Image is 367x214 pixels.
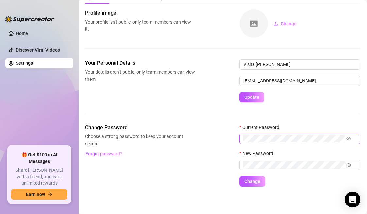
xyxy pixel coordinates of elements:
[239,59,360,70] input: Enter name
[48,192,52,197] span: arrow-right
[239,176,265,187] button: Change
[85,68,195,83] span: Your details aren’t public, only team members can view them.
[243,161,345,169] input: New Password
[345,192,360,207] div: Open Intercom Messenger
[281,21,297,26] span: Change
[85,9,195,17] span: Profile image
[268,18,302,29] button: Change
[11,167,67,187] span: Share [PERSON_NAME] with a friend, and earn unlimited rewards
[239,124,284,131] label: Current Password
[85,149,122,159] button: Forgot password?
[85,59,195,67] span: Your Personal Details
[239,92,264,102] button: Update
[346,163,351,167] span: eye-invisible
[243,135,345,142] input: Current Password
[85,18,195,33] span: Your profile isn’t public, only team members can view it.
[240,9,268,38] img: square-placeholder.png
[16,31,28,36] a: Home
[244,179,260,184] span: Change
[244,95,259,100] span: Update
[16,47,60,53] a: Discover Viral Videos
[26,192,45,197] span: Earn now
[239,76,360,86] input: Enter new email
[11,152,67,165] span: 🎁 Get $100 in AI Messages
[346,136,351,141] span: eye-invisible
[85,133,195,147] span: Choose a strong password to keep your account secure.
[85,124,195,132] span: Change Password
[16,61,33,66] a: Settings
[273,21,278,26] span: upload
[5,16,54,22] img: logo-BBDzfeDw.svg
[85,151,122,156] span: Forgot password?
[11,189,67,200] button: Earn nowarrow-right
[239,150,277,157] label: New Password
